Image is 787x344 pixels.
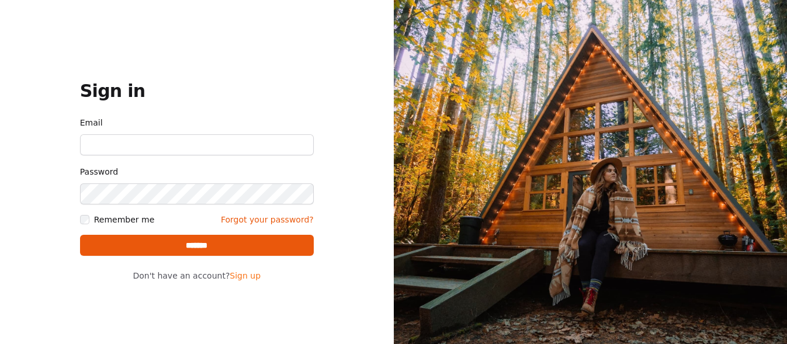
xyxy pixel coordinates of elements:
label: Password [80,165,314,179]
label: Email [80,116,314,130]
p: Don't have an account? [80,270,314,282]
a: Sign up [230,271,261,280]
label: Remember me [94,214,155,225]
h1: Sign in [80,81,314,102]
a: Forgot your password? [221,214,314,225]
